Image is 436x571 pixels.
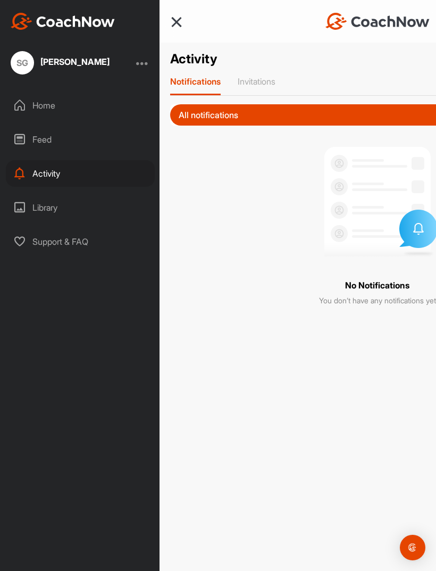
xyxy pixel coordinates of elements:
[345,279,409,291] p: No Notifications
[179,111,238,119] p: All notifications
[11,13,115,30] img: CoachNow
[6,92,155,119] div: Home
[6,126,155,153] div: Feed
[170,76,221,87] p: Notifications
[238,76,275,87] p: Invitations
[400,535,425,560] div: Open Intercom Messenger
[6,160,155,187] div: Activity
[11,51,34,75] div: SG
[325,13,430,30] img: CoachNow
[6,194,155,221] div: Library
[319,295,436,306] p: You don’t have any notifications yet
[40,57,110,66] div: [PERSON_NAME]
[6,228,155,255] div: Support & FAQ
